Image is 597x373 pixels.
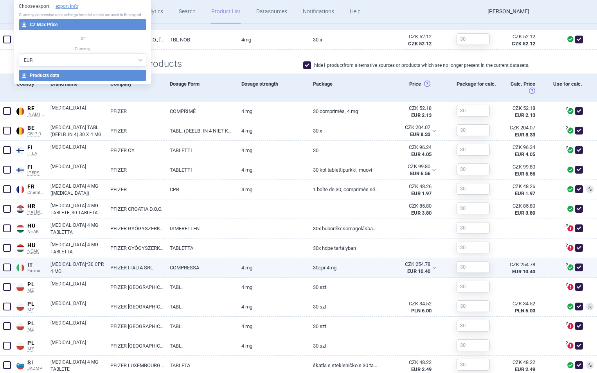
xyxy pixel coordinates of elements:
[164,297,236,316] a: TABL.
[164,141,236,160] a: TABLETTI
[104,74,164,102] div: Company
[104,199,164,219] a: PFIZER CROATIA D.O.O.
[236,160,307,179] a: 4 mg
[104,297,164,316] a: PFIZER [GEOGRAPHIC_DATA] MA EEIG
[27,170,45,176] span: [PERSON_NAME]
[457,105,490,117] input: 30
[503,359,535,366] div: CZK 48.22
[79,34,87,42] span: or
[27,268,45,274] span: Farmadati
[457,320,490,332] input: 30
[50,280,104,294] a: [MEDICAL_DATA]
[385,163,430,177] abbr: SP-CAU-010 Finsko Kela LP vydané na recept a PZLÚ
[503,261,535,268] div: CZK 254.78
[385,261,430,268] div: CZK 254.78
[307,141,379,160] a: 30
[564,243,569,248] span: ?
[307,336,379,355] a: 30 szt.
[457,222,490,234] input: 30
[545,74,586,102] div: Use for calc.
[503,203,535,210] div: CZK 85.80
[27,229,45,235] span: NEAK
[27,359,45,366] span: SI
[408,41,432,47] strong: CZK 52.12
[385,105,432,112] div: CZK 52.18
[385,183,432,197] abbr: SP-CAU-010 Francie
[379,121,441,141] div: CZK 204.07EUR 8.33
[50,104,104,118] a: [MEDICAL_DATA]
[16,362,24,369] img: Slovenia
[385,183,432,190] div: CZK 48.26
[19,19,147,30] button: CZ Max Price
[16,108,24,115] img: Belgium
[236,30,307,49] a: 4MG
[457,359,490,371] input: 30
[27,112,45,117] span: INAMI RPS
[503,163,535,170] div: CZK 99.80
[50,183,104,197] a: [MEDICAL_DATA] 4 MG ([MEDICAL_DATA])
[236,180,307,199] a: 4 mg
[515,112,535,118] strong: EUR 2.13
[457,300,490,312] input: 30
[56,3,78,10] a: export info
[50,359,104,373] a: [MEDICAL_DATA] 4 MG TABLETE
[16,205,24,213] img: Croatia
[14,280,45,293] a: PLPLMZ
[497,297,545,317] a: CZK 34.52PLN 6.00
[503,144,535,151] div: CZK 96.24
[19,12,147,18] p: Currency conversion rates settings from list details are used in the export.
[515,171,535,177] strong: EUR 6.56
[307,317,379,336] a: 30 szt.
[27,203,45,210] span: HR
[457,339,490,351] input: 30
[50,300,104,314] a: [MEDICAL_DATA]
[497,180,545,200] a: CZK 48.26EUR 1.97
[104,336,164,355] a: PFIZER [GEOGRAPHIC_DATA] MA EEIG
[16,342,24,350] img: Poland
[27,249,45,254] span: NEAK
[564,321,569,326] span: ?
[164,278,236,297] a: TABL.
[27,288,45,293] span: MZ
[19,46,147,52] p: Currency
[27,242,45,249] span: HU
[50,124,104,138] a: [MEDICAL_DATA] TABL. (DEELB. IN 4) 30 X 4 MG
[16,303,24,311] img: Poland
[27,190,45,195] span: Cnamts CIP
[50,261,104,275] a: [MEDICAL_DATA]*30 CPR 4 MG
[564,263,569,267] span: ?
[14,221,45,235] a: HUHUNEAK
[14,299,45,313] a: PLPLMZ
[515,308,535,314] strong: PLN 6.00
[14,74,45,102] div: Country
[236,297,307,316] a: 4 mg
[164,239,236,258] a: TABLETTA
[307,30,379,49] a: 30 II
[27,144,45,151] span: FI
[457,203,490,214] input: 30
[236,258,307,277] a: 4 MG
[385,261,430,275] abbr: SP-CAU-010 Itálie nehrazené LP
[16,127,24,135] img: Belgium
[236,336,307,355] a: 4 mg
[104,278,164,297] a: PFIZER [GEOGRAPHIC_DATA] MA EEIG
[236,278,307,297] a: 4 mg
[50,241,104,255] a: [MEDICAL_DATA] 4 MG TABLETTA
[104,219,164,238] a: PFIZER GYÓGYSZERKERESKEDELMI KORLÁTOLT FELELŐSSÉGŰ TÁRSASÁG
[27,125,45,132] span: BE
[14,201,45,215] a: HRHRHALMED PCL SUMMARY
[497,121,545,142] a: CZK 204.07EUR 8.33
[515,366,535,372] strong: EUR 2.49
[307,180,379,199] a: 1 BOÎTE DE 30, COMPRIMÉS SÉCABLES
[457,124,490,136] input: 30
[164,121,236,140] a: TABL. (DEELB. IN 4 NIET KWANTIT.)
[16,186,24,194] img: France
[236,74,307,102] div: Dosage strength
[27,327,45,332] span: MZ
[307,258,379,277] a: 30CPR 4MG
[14,338,45,352] a: PLPLMZ
[503,183,535,190] div: CZK 48.26
[27,262,45,269] span: IT
[457,281,490,292] input: 30
[410,170,430,176] strong: EUR 6.56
